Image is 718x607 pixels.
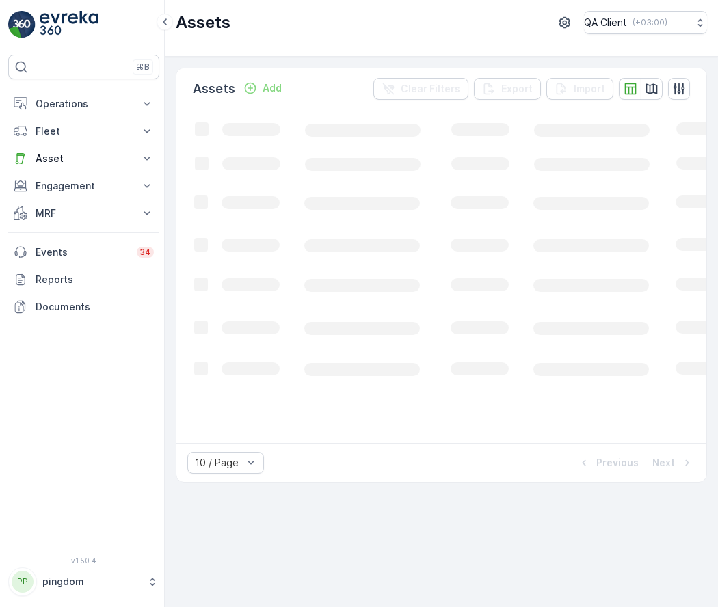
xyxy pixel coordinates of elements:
[474,78,541,100] button: Export
[373,78,468,100] button: Clear Filters
[501,82,533,96] p: Export
[263,81,282,95] p: Add
[576,455,640,471] button: Previous
[8,266,159,293] a: Reports
[36,179,132,193] p: Engagement
[8,200,159,227] button: MRF
[8,239,159,266] a: Events34
[42,575,140,589] p: pingdom
[36,124,132,138] p: Fleet
[8,172,159,200] button: Engagement
[36,245,129,259] p: Events
[8,556,159,565] span: v 1.50.4
[176,12,230,33] p: Assets
[652,456,675,470] p: Next
[36,300,154,314] p: Documents
[633,17,667,28] p: ( +03:00 )
[8,567,159,596] button: PPpingdom
[8,11,36,38] img: logo
[8,145,159,172] button: Asset
[401,82,460,96] p: Clear Filters
[596,456,639,470] p: Previous
[40,11,98,38] img: logo_light-DOdMpM7g.png
[584,11,707,34] button: QA Client(+03:00)
[139,247,151,258] p: 34
[8,90,159,118] button: Operations
[136,62,150,72] p: ⌘B
[36,97,132,111] p: Operations
[8,118,159,145] button: Fleet
[36,273,154,286] p: Reports
[193,79,235,98] p: Assets
[8,293,159,321] a: Documents
[36,152,132,165] p: Asset
[574,82,605,96] p: Import
[584,16,627,29] p: QA Client
[546,78,613,100] button: Import
[238,80,287,96] button: Add
[12,571,34,593] div: PP
[651,455,695,471] button: Next
[36,206,132,220] p: MRF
